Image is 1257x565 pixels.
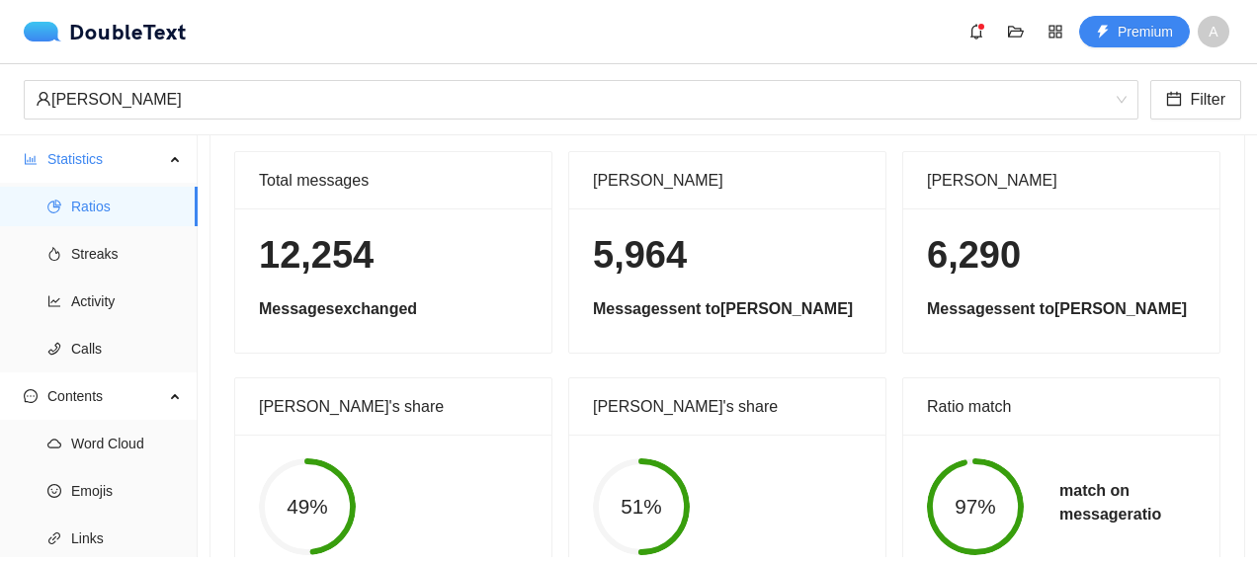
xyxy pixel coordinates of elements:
span: Emojis [71,471,182,511]
span: Contents [47,376,164,416]
span: Word Cloud [71,424,182,463]
h1: 5,964 [593,232,862,279]
div: Total messages [259,152,528,208]
span: phone [47,342,61,356]
span: 51% [593,497,690,518]
span: thunderbolt [1096,25,1110,40]
h5: Messages exchanged [259,297,528,321]
span: pie-chart [47,200,61,213]
button: bell [961,16,992,47]
div: [PERSON_NAME] [593,152,862,208]
span: 97% [927,497,1024,518]
span: A [1209,16,1217,47]
span: Links [71,519,182,558]
h5: Messages sent to [PERSON_NAME] [593,297,862,321]
div: [PERSON_NAME] [927,152,1196,208]
h1: 12,254 [259,232,528,279]
button: appstore [1040,16,1071,47]
span: calendar [1166,91,1182,110]
span: Premium [1118,21,1173,42]
div: [PERSON_NAME] [36,81,1109,119]
h5: Messages sent to [PERSON_NAME] [927,297,1196,321]
span: message [24,389,38,403]
span: line-chart [47,294,61,308]
span: Filter [1190,87,1225,112]
span: bell [962,24,991,40]
span: 49% [259,497,356,518]
span: Ratios [71,187,182,226]
button: thunderboltPremium [1079,16,1190,47]
img: logo [24,22,69,41]
span: cloud [47,437,61,450]
a: logoDoubleText [24,22,187,41]
h5: match on message ratio [1059,479,1161,526]
span: smile [47,484,61,498]
button: folder-open [1000,16,1032,47]
span: Streaks [71,234,182,274]
span: Calls [71,329,182,368]
span: appstore [1041,24,1070,40]
span: link [47,531,61,545]
span: user [36,91,51,107]
span: fire [47,247,61,261]
span: folder-open [1001,24,1031,40]
span: Activity [71,282,182,321]
div: Ratio match [927,378,1196,435]
div: [PERSON_NAME]'s share [593,378,862,435]
button: calendarFilter [1150,80,1241,120]
span: Pratiksha [36,81,1127,119]
span: Statistics [47,139,164,179]
div: [PERSON_NAME]'s share [259,378,528,435]
div: DoubleText [24,22,187,41]
h1: 6,290 [927,232,1196,279]
span: bar-chart [24,152,38,166]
